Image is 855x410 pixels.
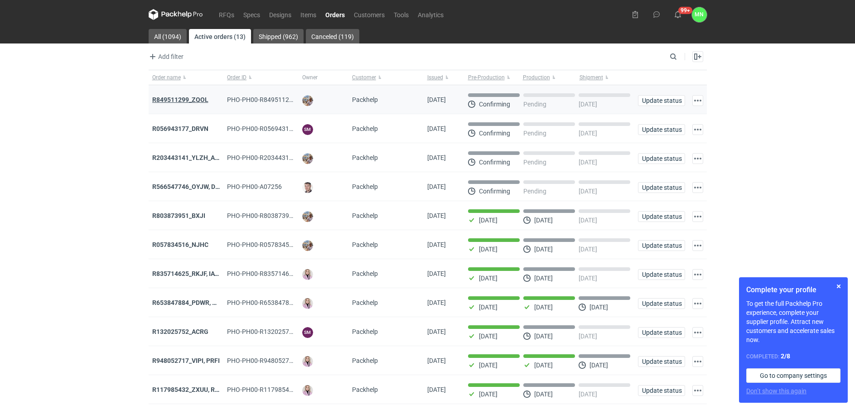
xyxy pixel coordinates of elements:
[638,385,685,396] button: Update status
[534,391,553,398] p: [DATE]
[302,385,313,396] img: Klaudia Wiśniewska
[479,246,498,253] p: [DATE]
[638,269,685,280] button: Update status
[638,211,685,222] button: Update status
[152,328,208,335] a: R132025752_ACRG
[424,70,464,85] button: Issued
[642,358,681,365] span: Update status
[352,386,378,393] span: Packhelp
[579,246,597,253] p: [DATE]
[427,386,446,393] span: 05/09/2025
[389,9,413,20] a: Tools
[302,356,313,367] img: Klaudia Wiśniewska
[692,124,703,135] button: Actions
[479,159,510,166] p: Confirming
[352,96,378,103] span: Packhelp
[589,304,608,311] p: [DATE]
[349,9,389,20] a: Customers
[638,182,685,193] button: Update status
[427,212,446,219] span: 18/09/2025
[523,74,550,81] span: Production
[427,299,446,306] span: 11/09/2025
[152,270,258,277] a: R835714625_RKJF, IAVU, SFPF, TXLA
[642,184,681,191] span: Update status
[227,241,316,248] span: PHO-PH00-R057834516_NJHC
[348,70,424,85] button: Customer
[579,333,597,340] p: [DATE]
[746,368,841,383] a: Go to company settings
[149,29,187,43] a: All (1094)
[223,70,299,85] button: Order ID
[306,29,359,43] a: Canceled (119)
[479,101,510,108] p: Confirming
[152,299,246,306] a: R653847884_PDWR, OHJS, IVNK
[152,386,247,393] strong: R117985432_ZXUU, RNMV, VLQR
[638,240,685,251] button: Update status
[227,183,282,190] span: PHO-PH00-A07256
[227,357,328,364] span: PHO-PH00-R948052717_VIPI,-PRFI
[427,241,446,248] span: 16/09/2025
[746,285,841,295] h1: Complete your profile
[479,217,498,224] p: [DATE]
[642,155,681,162] span: Update status
[692,211,703,222] button: Actions
[227,74,246,81] span: Order ID
[642,387,681,394] span: Update status
[352,328,378,335] span: Packhelp
[189,29,251,43] a: Active orders (13)
[692,7,707,22] div: Małgorzata Nowotna
[642,126,681,133] span: Update status
[638,124,685,135] button: Update status
[642,213,681,220] span: Update status
[253,29,304,43] a: Shipped (962)
[227,212,313,219] span: PHO-PH00-R803873951_BXJI
[579,188,597,195] p: [DATE]
[534,333,553,340] p: [DATE]
[302,74,318,81] span: Owner
[746,352,841,361] div: Completed:
[427,183,446,190] span: 19/09/2025
[638,327,685,338] button: Update status
[534,362,553,369] p: [DATE]
[302,95,313,106] img: Michał Palasek
[479,130,510,137] p: Confirming
[265,9,296,20] a: Designs
[352,357,378,364] span: Packhelp
[642,300,681,307] span: Update status
[352,125,378,132] span: Packhelp
[152,96,208,103] a: R849511299_ZQOL
[579,159,597,166] p: [DATE]
[152,357,220,364] strong: R948052717_VIPI, PRFI
[302,269,313,280] img: Klaudia Wiśniewska
[692,385,703,396] button: Actions
[302,182,313,193] img: Maciej Sikora
[638,298,685,309] button: Update status
[152,125,208,132] strong: R056943177_DRVN
[589,362,608,369] p: [DATE]
[746,299,841,344] p: To get the full Packhelp Pro experience, complete your supplier profile. Attract new customers an...
[302,327,313,338] figcaption: SM
[227,96,315,103] span: PHO-PH00-R849511299_ZQOL
[152,183,367,190] a: R566547746_OYJW, DJBN, [PERSON_NAME], [PERSON_NAME], OYBW, UUIL
[479,304,498,311] p: [DATE]
[302,124,313,135] figcaption: SM
[642,97,681,104] span: Update status
[534,217,553,224] p: [DATE]
[638,356,685,367] button: Update status
[579,275,597,282] p: [DATE]
[642,329,681,336] span: Update status
[227,154,335,161] span: PHO-PH00-R203443141_YLZH_AHYW
[149,9,203,20] svg: Packhelp Pro
[479,362,498,369] p: [DATE]
[692,153,703,164] button: Actions
[152,241,208,248] a: R057834516_NJHC
[692,182,703,193] button: Actions
[227,270,366,277] span: PHO-PH00-R835714625_RKJF,-IAVU,-SFPF,-TXLA
[479,391,498,398] p: [DATE]
[692,7,707,22] figcaption: MN
[352,212,378,219] span: Packhelp
[152,212,205,219] strong: R803873951_BXJI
